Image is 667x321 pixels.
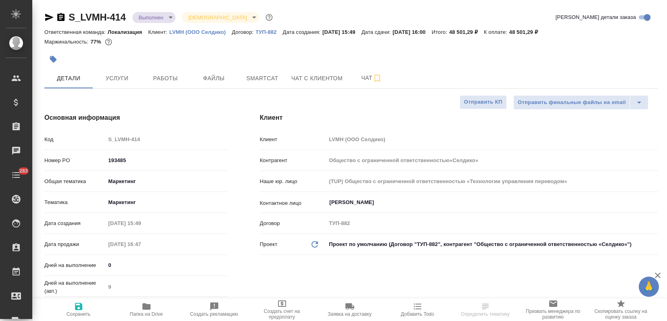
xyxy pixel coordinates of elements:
[326,238,658,251] div: Проект по умолчанию (Договор "ТУП-882", контрагент "Общество с ограниченной ответственностью «Сел...
[146,73,185,83] span: Работы
[15,167,33,175] span: 283
[105,196,227,209] div: Маркетинг
[328,311,371,317] span: Заявка на доставку
[449,29,484,35] p: 48 501,29 ₽
[326,154,658,166] input: Пустое поле
[190,311,238,317] span: Создать рекламацию
[148,29,169,35] p: Клиент:
[460,95,507,109] button: Отправить КП
[592,308,650,320] span: Скопировать ссылку на оценку заказа
[260,156,326,165] p: Контрагент
[105,238,176,250] input: Пустое поле
[260,199,326,207] p: Контактное лицо
[169,29,232,35] p: LVMH (ООО Селдико)
[352,73,391,83] span: Чат
[384,298,452,321] button: Добавить Todo
[255,29,282,35] p: ТУП-882
[654,202,655,203] button: Open
[322,29,362,35] p: [DATE] 15:49
[69,12,126,23] a: S_LVMH-414
[103,37,114,47] button: 9179.95 RUB;
[393,29,432,35] p: [DATE] 16:00
[108,29,148,35] p: Локализация
[452,298,519,321] button: Определить тематику
[260,135,326,144] p: Клиент
[291,73,343,83] span: Чат с клиентом
[44,177,105,186] p: Общая тематика
[243,73,282,83] span: Smartcat
[45,298,113,321] button: Сохранить
[186,14,249,21] button: [DEMOGRAPHIC_DATA]
[639,277,659,297] button: 🙏
[105,217,176,229] input: Пустое поле
[132,12,176,23] div: Выполнен
[464,98,502,107] span: Отправить КП
[401,311,434,317] span: Добавить Todo
[44,156,105,165] p: Номер PO
[283,29,322,35] p: Дата создания:
[509,29,544,35] p: 48 501,29 ₽
[556,13,636,21] span: [PERSON_NAME] детали заказа
[484,29,509,35] p: К оплате:
[105,175,227,188] div: Маркетинг
[44,261,105,269] p: Дней на выполнение
[105,133,227,145] input: Пустое поле
[44,113,228,123] h4: Основная информация
[44,198,105,206] p: Тематика
[130,311,163,317] span: Папка на Drive
[519,298,587,321] button: Призвать менеджера по развитию
[44,135,105,144] p: Код
[98,73,136,83] span: Услуги
[513,95,630,110] button: Отправить финальные файлы на email
[44,13,54,22] button: Скопировать ссылку для ЯМессенджера
[182,12,259,23] div: Выполнен
[326,175,658,187] input: Пустое поле
[169,28,232,35] a: LVMH (ООО Селдико)
[372,73,382,83] svg: Подписаться
[260,177,326,186] p: Наше юр. лицо
[326,133,658,145] input: Пустое поле
[2,165,30,185] a: 283
[642,278,656,295] span: 🙏
[264,12,274,23] button: Доп статусы указывают на важность/срочность заказа
[232,29,256,35] p: Договор:
[49,73,88,83] span: Детали
[432,29,449,35] p: Итого:
[136,14,166,21] button: Выполнен
[524,308,582,320] span: Призвать менеджера по развитию
[260,113,658,123] h4: Клиент
[518,98,626,107] span: Отправить финальные файлы на email
[105,259,227,271] input: ✎ Введи что-нибудь
[44,219,105,227] p: Дата создания
[260,240,278,248] p: Проект
[56,13,66,22] button: Скопировать ссылку
[316,298,384,321] button: Заявка на доставку
[44,39,90,45] p: Маржинальность:
[194,73,233,83] span: Файлы
[513,95,648,110] div: split button
[326,217,658,229] input: Пустое поле
[180,298,248,321] button: Создать рекламацию
[44,29,108,35] p: Ответственная команда:
[105,281,227,293] input: Пустое поле
[248,298,316,321] button: Создать счет на предоплату
[113,298,180,321] button: Папка на Drive
[253,308,311,320] span: Создать счет на предоплату
[255,28,282,35] a: ТУП-882
[67,311,91,317] span: Сохранить
[105,154,227,166] input: ✎ Введи что-нибудь
[44,279,105,295] p: Дней на выполнение (авт.)
[90,39,103,45] p: 77%
[587,298,655,321] button: Скопировать ссылку на оценку заказа
[260,219,326,227] p: Договор
[44,240,105,248] p: Дата продажи
[362,29,393,35] p: Дата сдачи:
[44,50,62,68] button: Добавить тэг
[461,311,510,317] span: Определить тематику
